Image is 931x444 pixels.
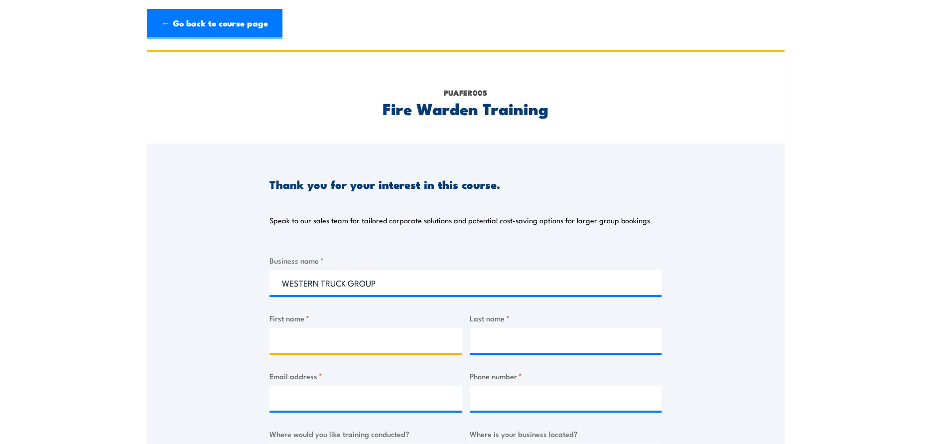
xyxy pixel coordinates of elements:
[470,312,662,324] label: Last name
[269,255,662,266] label: Business name
[269,178,500,190] h3: Thank you for your interest in this course.
[269,215,650,225] p: Speak to our sales team for tailored corporate solutions and potential cost-saving options for la...
[269,87,662,98] p: PUAFER005
[269,428,462,440] label: Where would you like training conducted?
[147,9,282,39] a: ← Go back to course page
[470,370,662,382] label: Phone number
[470,428,662,440] label: Where is your business located?
[269,312,462,324] label: First name
[269,370,462,382] label: Email address
[269,101,662,115] h2: Fire Warden Training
